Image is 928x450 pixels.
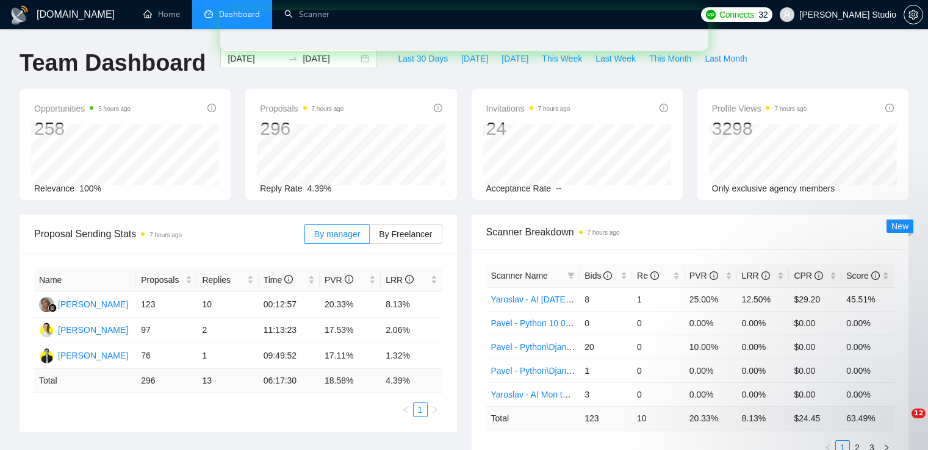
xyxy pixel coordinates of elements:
td: 0.00% [685,382,737,406]
span: Time [264,275,293,285]
td: 0 [632,311,685,335]
span: right [431,406,439,413]
a: homeHome [143,9,180,20]
span: filter [567,272,575,279]
span: Profile Views [712,101,807,116]
span: info-circle [815,271,823,280]
a: Pavel - Python\Django [DATE]-[DATE] 18:00 - 10:00 [491,342,688,352]
td: 13 [197,369,258,393]
span: By manager [314,229,360,239]
a: Pavel - Python 10 00 - 18 00 [491,318,599,328]
div: 258 [34,117,131,140]
div: [PERSON_NAME] [58,298,128,311]
span: info-circle [885,104,894,112]
span: PVR [325,275,353,285]
td: 18.58 % [320,369,381,393]
td: 0.00% [841,311,894,335]
span: LRR [742,271,770,280]
a: Yaroslav - AI [DATE] evening [491,295,600,304]
span: Dashboard [219,9,260,20]
a: 1 [414,403,427,416]
td: 3 [580,382,632,406]
button: [DATE] [455,49,495,68]
td: 20.33% [320,292,381,318]
button: This Month [642,49,698,68]
td: 09:49:52 [259,343,320,369]
a: YT[PERSON_NAME] [39,350,128,360]
span: info-circle [603,271,612,280]
button: Last Month [698,49,754,68]
span: dashboard [204,10,213,18]
li: Next Page [428,402,442,417]
span: Scanner Name [491,271,548,280]
td: Total [34,369,136,393]
li: Previous Page [398,402,413,417]
time: 7 hours ago [312,105,344,112]
span: Proposals [260,101,344,116]
td: 0 [580,311,632,335]
div: 24 [486,117,570,140]
div: 3298 [712,117,807,140]
span: This Week [542,52,582,65]
input: End date [303,52,358,65]
span: setting [904,10,923,20]
span: [DATE] [461,52,488,65]
button: left [398,402,413,417]
iframe: Intercom live chat баннер [220,10,708,51]
td: 10 [632,406,685,430]
div: [PERSON_NAME] [58,323,128,337]
span: swap-right [288,54,298,63]
td: 97 [136,318,197,343]
div: [PERSON_NAME] [58,349,128,362]
span: By Freelancer [379,229,432,239]
td: 45.51% [841,287,894,311]
span: info-circle [710,271,718,280]
h1: Team Dashboard [20,49,206,77]
td: 11:13:23 [259,318,320,343]
a: PO[PERSON_NAME] [39,324,128,334]
span: Proposal Sending Stats [34,226,304,241]
td: 0.00% [685,311,737,335]
span: 100% [79,184,101,193]
td: 06:17:30 [259,369,320,393]
span: Acceptance Rate [486,184,552,193]
td: 63.49 % [841,406,894,430]
span: info-circle [284,275,293,284]
td: 1 [632,287,685,311]
td: 20 [580,335,632,359]
img: gigradar-bm.png [48,304,57,312]
span: 4.39% [308,184,332,193]
button: Last 30 Days [391,49,455,68]
td: 12.50% [737,287,790,311]
td: 00:12:57 [259,292,320,318]
td: 2.06% [381,318,442,343]
span: info-circle [761,271,770,280]
span: Last 30 Days [398,52,448,65]
time: 7 hours ago [149,232,182,238]
td: 0.00% [737,311,790,335]
span: Score [846,271,879,280]
span: Invitations [486,101,570,116]
iframe: Intercom live chat [887,409,916,438]
td: 1 [580,359,632,382]
span: [DATE] [502,52,528,65]
span: -- [556,184,561,193]
time: 7 hours ago [774,105,807,112]
time: 7 hours ago [588,229,620,236]
td: 10.00% [685,335,737,359]
td: Total [486,406,580,430]
img: upwork-logo.png [706,10,716,20]
span: New [891,221,908,231]
td: $29.20 [789,287,841,311]
td: 296 [136,369,197,393]
td: 2 [197,318,258,343]
span: info-circle [650,271,659,280]
span: Last Month [705,52,747,65]
span: info-circle [434,104,442,112]
span: info-circle [405,275,414,284]
td: 0.00% [685,359,737,382]
span: PVR [689,271,718,280]
td: 8.13 % [737,406,790,430]
span: Last Week [595,52,636,65]
img: logo [10,5,29,25]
